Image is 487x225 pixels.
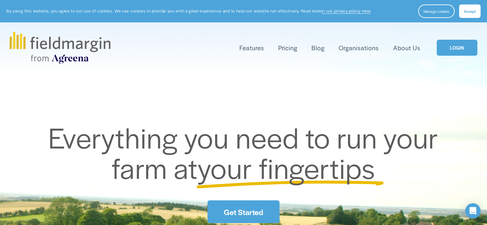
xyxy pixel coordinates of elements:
[339,43,379,53] a: Organisations
[198,147,375,187] span: your fingertips
[464,9,476,14] span: Accept
[312,43,325,53] a: Blog
[239,43,264,53] a: folder dropdown
[418,4,455,18] button: Manage cookies
[6,8,372,14] p: By using this website, you agree to our use of cookies. We use cookies to provide you with a grea...
[459,4,481,18] button: Accept
[465,203,481,219] div: Open Intercom Messenger
[207,200,279,223] a: Get Started
[437,40,477,56] a: LOGIN
[393,43,420,53] a: About Us
[321,8,371,14] a: in our privacy policy here
[239,43,264,52] span: Features
[10,32,110,64] img: fieldmargin.com
[278,43,297,53] a: Pricing
[48,117,445,188] span: Everything you need to run your farm at
[424,9,449,14] span: Manage cookies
